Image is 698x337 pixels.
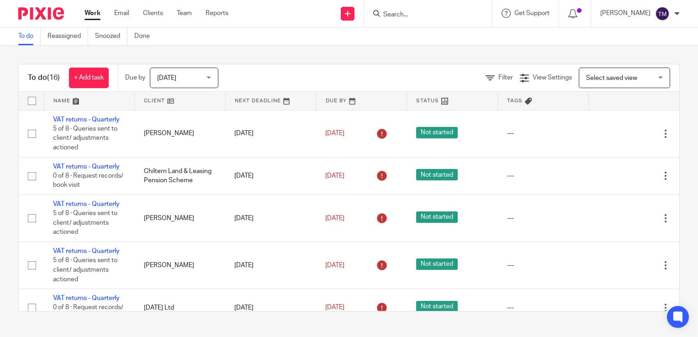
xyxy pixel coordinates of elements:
[85,9,100,18] a: Work
[53,295,120,301] a: VAT returns - Quarterly
[53,163,120,170] a: VAT returns - Quarterly
[47,74,60,81] span: (16)
[135,157,226,195] td: Chiltern Land & Leasing Pension Scheme
[53,173,123,189] span: 0 of 8 · Request records/ book visit
[206,9,228,18] a: Reports
[507,98,523,103] span: Tags
[325,305,344,311] span: [DATE]
[28,73,60,83] h1: To do
[225,157,316,195] td: [DATE]
[69,68,109,88] a: + Add task
[225,242,316,289] td: [DATE]
[514,10,550,16] span: Get Support
[507,171,580,180] div: ---
[416,127,458,138] span: Not started
[225,110,316,157] td: [DATE]
[135,110,226,157] td: [PERSON_NAME]
[416,169,458,180] span: Not started
[157,75,176,81] span: [DATE]
[134,27,157,45] a: Done
[507,214,580,223] div: ---
[586,75,637,81] span: Select saved view
[416,258,458,270] span: Not started
[143,9,163,18] a: Clients
[416,301,458,312] span: Not started
[53,211,117,236] span: 5 of 8 · Queries sent to client/ adjustments actioned
[225,289,316,326] td: [DATE]
[114,9,129,18] a: Email
[533,74,572,81] span: View Settings
[177,9,192,18] a: Team
[225,195,316,242] td: [DATE]
[600,9,650,18] p: [PERSON_NAME]
[95,27,127,45] a: Snoozed
[18,27,41,45] a: To do
[18,7,64,20] img: Pixie
[507,261,580,270] div: ---
[498,74,513,81] span: Filter
[325,215,344,221] span: [DATE]
[325,173,344,179] span: [DATE]
[53,116,120,123] a: VAT returns - Quarterly
[325,262,344,269] span: [DATE]
[53,248,120,254] a: VAT returns - Quarterly
[125,73,145,82] p: Due by
[325,130,344,137] span: [DATE]
[48,27,88,45] a: Reassigned
[416,211,458,223] span: Not started
[53,126,117,151] span: 5 of 8 · Queries sent to client/ adjustments actioned
[135,195,226,242] td: [PERSON_NAME]
[382,11,465,19] input: Search
[135,242,226,289] td: [PERSON_NAME]
[53,305,123,321] span: 0 of 8 · Request records/ book visit
[507,303,580,312] div: ---
[53,201,120,207] a: VAT returns - Quarterly
[135,289,226,326] td: [DATE] Ltd
[655,6,670,21] img: svg%3E
[507,129,580,138] div: ---
[53,258,117,283] span: 5 of 8 · Queries sent to client/ adjustments actioned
